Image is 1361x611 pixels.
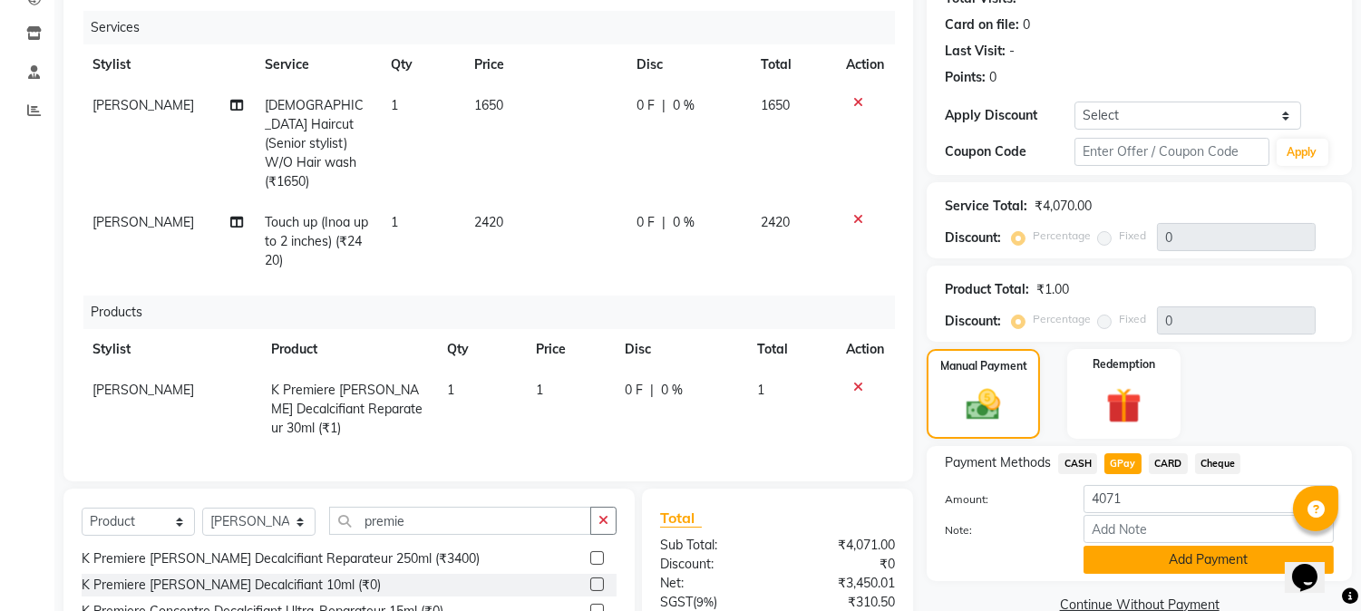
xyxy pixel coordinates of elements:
th: Product [260,329,436,370]
div: Services [83,11,909,44]
span: [PERSON_NAME] [92,382,194,398]
span: 1650 [474,97,503,113]
input: Search or Scan [329,507,591,535]
span: K Premiere [PERSON_NAME] Decalcifiant Reparateur 30ml (₹1) [271,382,423,436]
div: Sub Total: [646,536,778,555]
div: Discount: [945,312,1001,331]
div: 0 [1023,15,1030,34]
div: Card on file: [945,15,1019,34]
span: [PERSON_NAME] [92,97,194,113]
span: 0 % [661,381,683,400]
span: Payment Methods [945,453,1051,472]
th: Price [525,329,614,370]
div: Net: [646,574,778,593]
input: Enter Offer / Coupon Code [1074,138,1269,166]
div: Service Total: [945,197,1027,216]
th: Disc [614,329,746,370]
span: Cheque [1195,453,1241,474]
th: Qty [380,44,463,85]
div: Discount: [945,228,1001,247]
label: Percentage [1033,228,1091,244]
span: 1 [757,382,764,398]
input: Amount [1084,485,1334,513]
label: Note: [931,522,1070,538]
label: Fixed [1119,228,1146,244]
img: _gift.svg [1095,383,1152,428]
span: 9% [696,595,714,609]
div: K Premiere [PERSON_NAME] Decalcifiant Reparateur 250ml (₹3400) [82,549,480,568]
span: SGST [660,594,693,610]
span: [PERSON_NAME] [92,214,194,230]
span: 0 % [673,213,695,232]
div: Last Visit: [945,42,1006,61]
span: Total [660,509,702,528]
span: GPay [1104,453,1142,474]
span: 1 [391,97,398,113]
button: Add Payment [1084,546,1334,574]
div: ₹3,450.01 [778,574,909,593]
input: Add Note [1084,515,1334,543]
th: Stylist [82,44,255,85]
div: ₹0 [778,555,909,574]
div: Points: [945,68,986,87]
div: Apply Discount [945,106,1074,125]
label: Amount: [931,491,1070,508]
label: Fixed [1119,311,1146,327]
span: Touch up (Inoa up to 2 inches) (₹2420) [266,214,369,268]
th: Stylist [82,329,260,370]
button: Apply [1277,139,1328,166]
span: 0 F [637,213,655,232]
iframe: chat widget [1285,538,1343,593]
label: Manual Payment [940,358,1027,374]
div: - [1009,42,1015,61]
span: 0 % [673,96,695,115]
span: 1 [391,214,398,230]
div: ₹4,070.00 [1035,197,1092,216]
span: | [662,96,666,115]
span: 1 [447,382,454,398]
th: Total [751,44,836,85]
span: | [650,381,654,400]
div: ₹1.00 [1036,280,1069,299]
span: 2420 [762,214,791,230]
span: 1650 [762,97,791,113]
div: Product Total: [945,280,1029,299]
span: 1 [536,382,543,398]
span: 0 F [637,96,655,115]
span: CARD [1149,453,1188,474]
div: ₹4,071.00 [778,536,909,555]
span: [DEMOGRAPHIC_DATA] Haircut (Senior stylist) W/O Hair wash (₹1650) [266,97,365,189]
span: 0 F [625,381,643,400]
th: Action [835,329,895,370]
th: Qty [436,329,525,370]
span: CASH [1058,453,1097,474]
div: Products [83,296,909,329]
th: Total [746,329,835,370]
div: Discount: [646,555,778,574]
label: Percentage [1033,311,1091,327]
img: _cash.svg [956,385,1010,424]
th: Disc [626,44,750,85]
label: Redemption [1093,356,1155,373]
span: 2420 [474,214,503,230]
th: Action [835,44,895,85]
th: Service [255,44,381,85]
div: 0 [989,68,996,87]
div: K Premiere [PERSON_NAME] Decalcifiant 10ml (₹0) [82,576,381,595]
div: Coupon Code [945,142,1074,161]
th: Price [463,44,626,85]
span: | [662,213,666,232]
